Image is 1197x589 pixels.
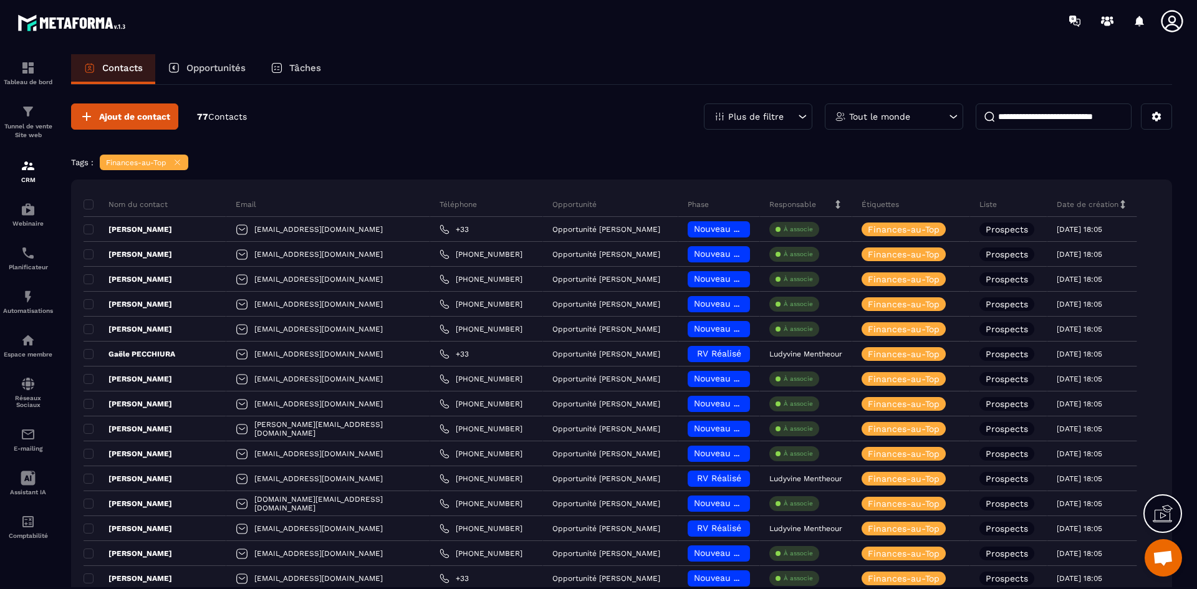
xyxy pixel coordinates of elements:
p: Finances-au-Top [106,158,166,167]
p: [DATE] 18:05 [1057,424,1102,433]
p: À associe [784,300,813,309]
p: Webinaire [3,220,53,227]
img: accountant [21,514,36,529]
p: Prospects [986,275,1028,284]
a: +33 [440,224,469,234]
a: [PHONE_NUMBER] [440,449,522,459]
a: [PHONE_NUMBER] [440,524,522,534]
p: À associe [784,574,813,583]
p: Finances-au-Top [868,325,940,333]
img: formation [21,158,36,173]
img: social-network [21,376,36,391]
p: Comptabilité [3,532,53,539]
p: [PERSON_NAME] [84,548,172,558]
p: Opportunité [PERSON_NAME] [552,375,660,383]
a: [PHONE_NUMBER] [440,299,522,309]
p: Opportunité [PERSON_NAME] [552,350,660,358]
p: Finances-au-Top [868,449,940,458]
p: [PERSON_NAME] [84,274,172,284]
img: formation [21,104,36,119]
p: Phase [688,199,709,209]
p: Opportunité [PERSON_NAME] [552,499,660,508]
p: Finances-au-Top [868,400,940,408]
p: [DATE] 18:05 [1057,225,1102,234]
img: email [21,427,36,442]
p: [PERSON_NAME] [84,474,172,484]
p: Finances-au-Top [868,524,940,533]
p: Date de création [1057,199,1118,209]
a: [PHONE_NUMBER] [440,274,522,284]
p: Prospects [986,524,1028,533]
a: social-networksocial-networkRéseaux Sociaux [3,367,53,418]
p: Finances-au-Top [868,275,940,284]
p: Assistant IA [3,489,53,496]
p: [DATE] 18:05 [1057,325,1102,333]
p: [DATE] 18:05 [1057,449,1102,458]
div: Ouvrir le chat [1145,539,1182,577]
p: [PERSON_NAME] [84,399,172,409]
a: [PHONE_NUMBER] [440,399,522,409]
a: automationsautomationsEspace membre [3,323,53,367]
p: Prospects [986,549,1028,558]
p: Prospects [986,499,1028,508]
img: automations [21,289,36,304]
a: schedulerschedulerPlanificateur [3,236,53,280]
span: Nouveau Lead [694,299,754,309]
p: À associe [784,275,813,284]
p: Prospects [986,449,1028,458]
p: [PERSON_NAME] [84,324,172,334]
p: Finances-au-Top [868,225,940,234]
span: Nouveau Lead [694,398,754,408]
p: Finances-au-Top [868,574,940,583]
p: Prospects [986,474,1028,483]
a: Opportunités [155,54,258,84]
p: Opportunité [PERSON_NAME] [552,250,660,259]
p: Opportunité [552,199,597,209]
p: Opportunité [PERSON_NAME] [552,524,660,533]
p: Finances-au-Top [868,300,940,309]
p: Opportunité [PERSON_NAME] [552,474,660,483]
p: [DATE] 18:05 [1057,250,1102,259]
p: [PERSON_NAME] [84,449,172,459]
p: Finances-au-Top [868,424,940,433]
p: Prospects [986,424,1028,433]
p: À associe [784,549,813,558]
p: [DATE] 18:05 [1057,499,1102,508]
span: Nouveau Lead [694,373,754,383]
p: À associe [784,225,813,234]
p: 77 [197,111,247,123]
a: [PHONE_NUMBER] [440,424,522,434]
p: Tout le monde [849,112,910,121]
span: RV Réalisé [697,523,741,533]
span: Nouveau Lead [694,323,754,333]
p: Finances-au-Top [868,250,940,259]
p: Prospects [986,350,1028,358]
span: Nouveau Lead [694,249,754,259]
img: automations [21,202,36,217]
p: Téléphone [440,199,477,209]
span: RV Réalisé [697,348,741,358]
p: [PERSON_NAME] [84,224,172,234]
p: Plus de filtre [728,112,784,121]
p: Tags : [71,158,94,167]
p: À associe [784,499,813,508]
p: Tâches [289,62,321,74]
p: [PERSON_NAME] [84,573,172,583]
p: Réseaux Sociaux [3,395,53,408]
a: +33 [440,573,469,583]
span: Nouveau Lead [694,274,754,284]
p: Ludyvine Mentheour [769,524,842,533]
p: Finances-au-Top [868,375,940,383]
p: [DATE] 18:05 [1057,350,1102,358]
span: Ajout de contact [99,110,170,123]
a: formationformationTableau de bord [3,51,53,95]
p: [PERSON_NAME] [84,374,172,384]
p: CRM [3,176,53,183]
a: formationformationCRM [3,149,53,193]
p: Opportunité [PERSON_NAME] [552,424,660,433]
a: Tâches [258,54,334,84]
p: Finances-au-Top [868,549,940,558]
span: Nouveau Lead [694,498,754,508]
p: Étiquettes [862,199,899,209]
p: Opportunités [186,62,246,74]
